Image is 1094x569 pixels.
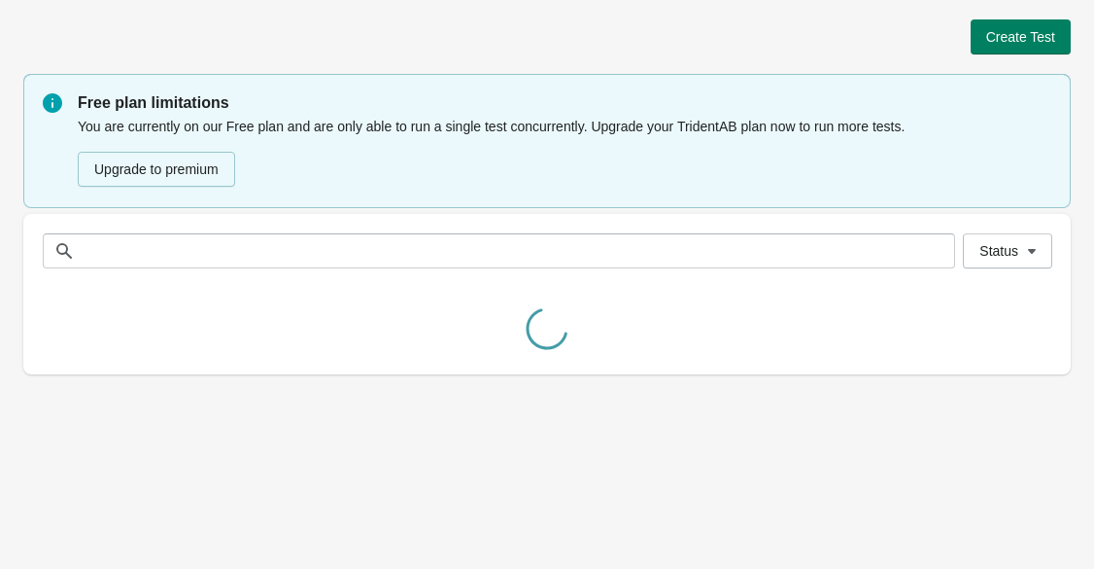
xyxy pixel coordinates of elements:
[78,115,1051,189] div: You are currently on our Free plan and are only able to run a single test concurrently. Upgrade y...
[78,91,1051,115] p: Free plan limitations
[986,29,1055,45] span: Create Test
[78,152,235,187] button: Upgrade to premium
[979,243,1018,259] span: Status
[971,19,1071,54] button: Create Test
[19,491,82,550] iframe: chat widget
[963,233,1052,268] button: Status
